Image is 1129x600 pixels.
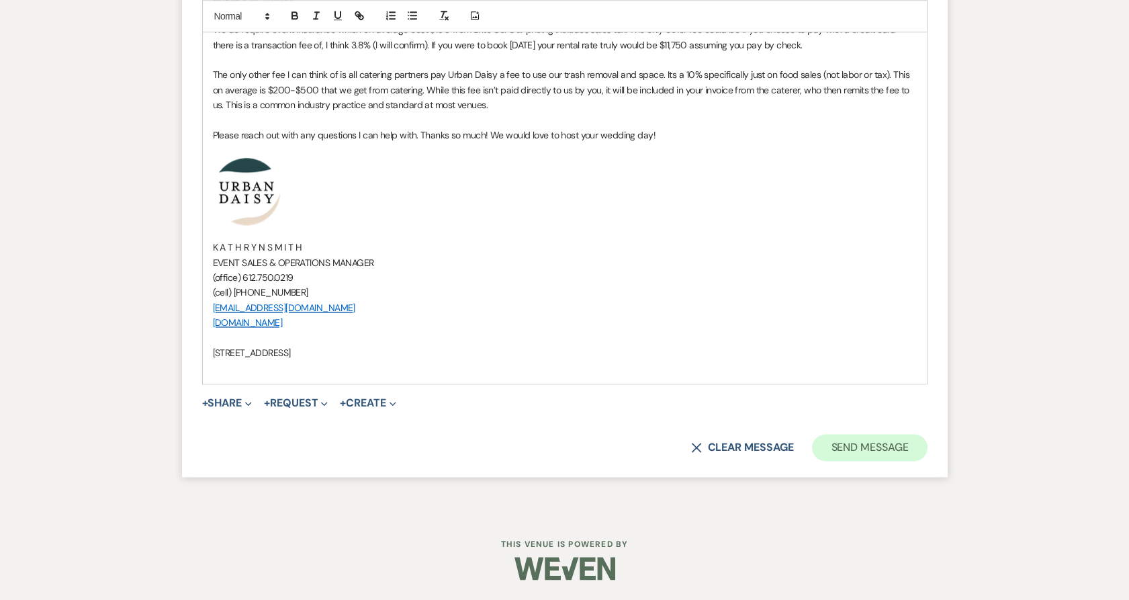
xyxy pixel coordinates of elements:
[340,398,396,409] button: Create
[691,442,793,453] button: Clear message
[213,347,291,359] span: [STREET_ADDRESS]
[213,316,283,329] a: [DOMAIN_NAME]
[514,545,615,592] img: Weven Logo
[213,241,302,253] span: K A T H R Y N S M I T H
[213,67,917,112] p: The only other fee I can think of is all catering partners pay Urban Daisy a fee to use our trash...
[213,286,308,298] span: (cell) [PHONE_NUMBER]
[264,398,328,409] button: Request
[213,271,293,284] span: (office) 612.750.0219
[202,398,253,409] button: Share
[264,398,270,409] span: +
[213,22,917,52] p: We do require event insurance which on average cost $100 from Brite Co. Our pricing includes sale...
[202,398,208,409] span: +
[213,257,374,269] span: EVENT SALES & OPERATIONS MANAGER
[213,128,917,142] p: Please reach out with any questions I can help with. Thanks so much! We would love to host your w...
[340,398,346,409] span: +
[213,302,355,314] a: [EMAIL_ADDRESS][DOMAIN_NAME]
[812,434,927,461] button: Send Message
